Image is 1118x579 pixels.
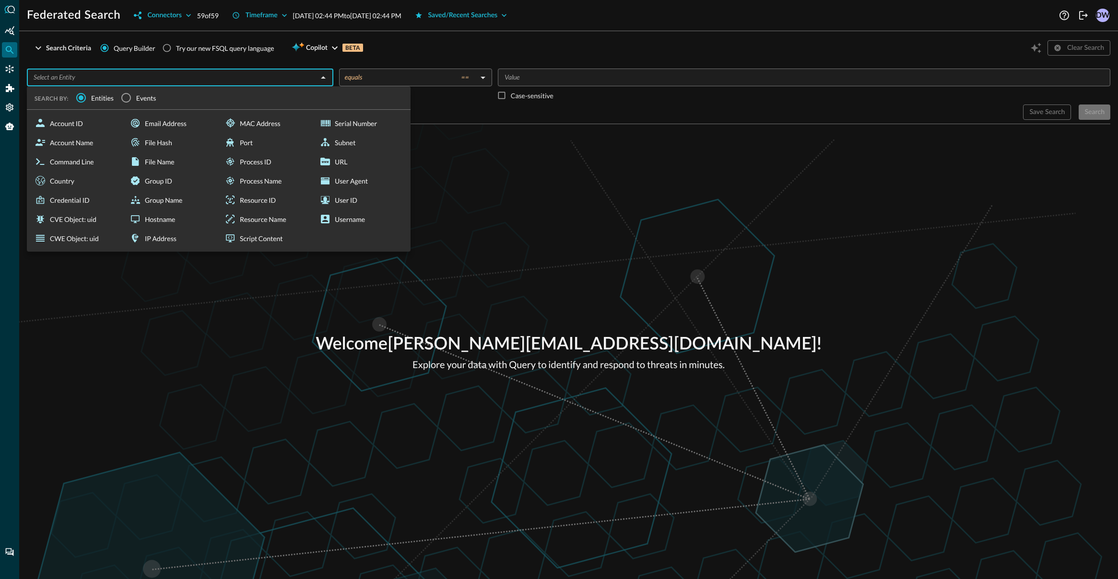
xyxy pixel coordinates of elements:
div: Serial Number [316,114,407,133]
div: DW [1096,9,1109,22]
div: File Name [126,152,217,171]
div: Saved/Recent Searches [428,10,498,22]
div: Chat [2,544,17,560]
div: Search Criteria [46,42,91,54]
span: Entities [91,93,114,103]
input: Value [501,71,1106,83]
button: Search Criteria [27,40,97,56]
div: Connectors [2,61,17,77]
button: CopilotBETA [286,40,369,56]
div: Federated Search [2,42,17,58]
div: Subnet [316,133,407,152]
span: equals [345,73,363,81]
div: CWE Object: uid [31,229,122,248]
div: Port [221,133,312,152]
p: Case-sensitive [511,91,553,101]
div: Connectors [147,10,181,22]
p: Welcome [PERSON_NAME][EMAIL_ADDRESS][DOMAIN_NAME] ! [316,332,822,358]
div: Addons [2,81,18,96]
p: 59 of 59 [197,11,219,21]
input: Select an Entity [30,71,315,83]
div: IP Address [126,229,217,248]
div: Hostname [126,209,217,229]
span: == [461,73,469,81]
div: Account Name [31,133,122,152]
div: Email Address [126,114,217,133]
h1: Federated Search [27,8,120,23]
div: User ID [316,190,407,209]
div: Country [31,171,122,190]
p: Explore your data with Query to identify and respond to threats in minutes. [316,358,822,372]
p: [DATE] 02:44 PM to [DATE] 02:44 PM [293,11,401,21]
div: Resource Name [221,209,312,229]
button: Timeframe [226,8,293,23]
div: Summary Insights [2,23,17,38]
div: URL [316,152,407,171]
span: Events [136,93,156,103]
button: Close [317,71,330,84]
div: Query Agent [2,119,17,134]
button: Help [1057,8,1072,23]
div: Process ID [221,152,312,171]
div: Account ID [31,114,122,133]
div: Timeframe [246,10,278,22]
button: Logout [1076,8,1091,23]
div: Script Content [221,229,312,248]
div: Username [316,209,407,229]
div: File Hash [126,133,217,152]
span: Copilot [306,42,328,54]
div: Resource ID [221,190,312,209]
span: SEARCH BY: [35,95,69,102]
button: Connectors [128,8,197,23]
div: equals [345,73,477,81]
div: Group Name [126,190,217,209]
p: BETA [342,44,363,52]
div: Group ID [126,171,217,190]
div: Settings [2,100,17,115]
div: MAC Address [221,114,312,133]
span: Query Builder [114,43,155,53]
div: Command Line [31,152,122,171]
div: User Agent [316,171,407,190]
div: CVE Object: uid [31,209,122,229]
button: Saved/Recent Searches [409,8,513,23]
div: Process Name [221,171,312,190]
div: Credential ID [31,190,122,209]
div: Try our new FSQL query language [176,43,274,53]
